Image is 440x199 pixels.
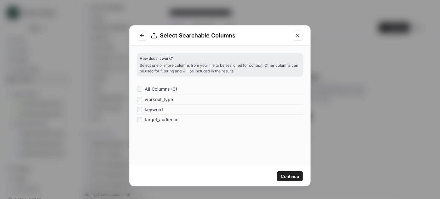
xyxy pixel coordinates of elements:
[140,56,300,61] p: How does it work?
[145,117,178,123] span: target_audience
[293,31,303,41] button: Close modal
[140,63,300,74] p: Select one or more columns from your file to be searched for context. Other columns can be used f...
[145,86,177,92] span: All Columns (3)
[137,117,142,122] input: target_audience
[145,106,163,113] span: keyword
[277,171,303,181] button: Continue
[137,97,142,102] input: workout_type
[145,96,173,103] span: workout_type
[281,173,299,179] span: Continue
[137,31,147,41] button: Go to previous step
[137,87,142,92] input: All Columns (3)
[137,107,142,112] input: keyword
[151,31,289,40] div: Select Searchable Columns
